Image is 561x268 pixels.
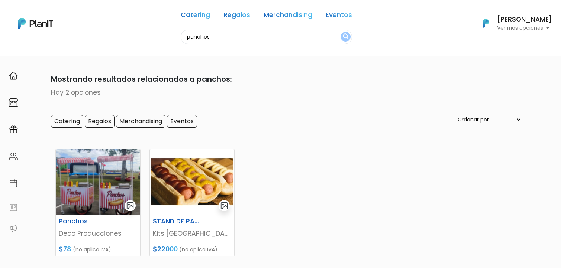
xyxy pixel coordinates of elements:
[148,218,207,225] h6: STAND DE PANCHOS
[51,115,83,128] input: Catering
[223,12,250,21] a: Regalos
[9,224,18,233] img: partners-52edf745621dab592f3b2c58e3bca9d71375a7ef29c3b500c9f145b62cc070d4.svg
[264,12,312,21] a: Merchandising
[59,245,71,254] span: $78
[326,12,352,21] a: Eventos
[40,73,522,85] p: Mostrando resultados relacionados a panchos:
[497,26,552,31] p: Ver más opciones
[150,149,234,215] img: thumb_panchosss.jpg
[73,246,111,253] span: (no aplica IVA)
[181,12,210,21] a: Catering
[497,16,552,23] h6: [PERSON_NAME]
[116,115,165,128] input: Merchandising
[9,179,18,188] img: calendar-87d922413cdce8b2cf7b7f5f62616a5cf9e4887200fb71536465627b3292af00.svg
[126,202,135,210] img: gallery-light
[85,115,115,128] input: Regalos
[153,229,231,238] p: Kits [GEOGRAPHIC_DATA]
[153,245,178,254] span: $22000
[9,203,18,212] img: feedback-78b5a0c8f98aac82b08bfc38622c3050aee476f2c9584af64705fc4e61158814.svg
[9,71,18,80] img: home-e721727adea9d79c4d83392d1f703f7f8bce08238fde08b1acbfd93340b81755.svg
[478,15,494,32] img: PlanIt Logo
[9,98,18,107] img: marketplace-4ceaa7011d94191e9ded77b95e3339b90024bf715f7c57f8cf31f2d8c509eaba.svg
[167,115,197,128] input: Eventos
[473,14,552,33] button: PlanIt Logo [PERSON_NAME] Ver más opciones
[54,218,113,225] h6: Panchos
[40,88,522,97] p: Hay 2 opciones
[181,30,352,44] input: Buscá regalos, desayunos, y más
[179,246,217,253] span: (no aplica IVA)
[149,149,235,256] a: gallery-light STAND DE PANCHOS Kits [GEOGRAPHIC_DATA] $22000 (no aplica IVA)
[9,125,18,134] img: campaigns-02234683943229c281be62815700db0a1741e53638e28bf9629b52c665b00959.svg
[18,18,53,29] img: PlanIt Logo
[343,33,348,40] img: search_button-432b6d5273f82d61273b3651a40e1bd1b912527efae98b1b7a1b2c0702e16a8d.svg
[220,202,229,210] img: gallery-light
[9,152,18,161] img: people-662611757002400ad9ed0e3c099ab2801c6687ba6c219adb57efc949bc21e19d.svg
[55,149,141,256] a: gallery-light Panchos Deco Producciones $78 (no aplica IVA)
[59,229,137,238] p: Deco Producciones
[56,149,140,215] img: thumb_Captura_de_pantalla_2025-05-05_113950.png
